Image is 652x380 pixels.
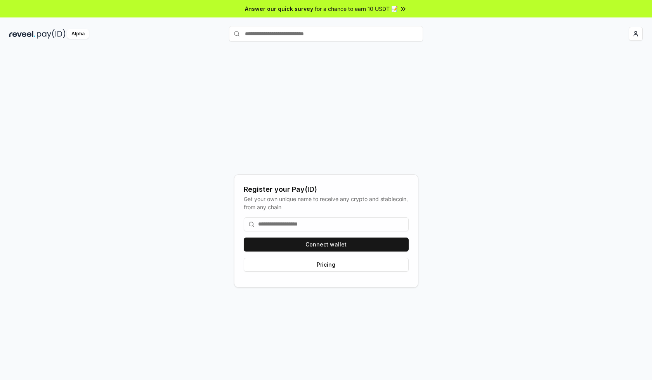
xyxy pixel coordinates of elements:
[244,184,409,195] div: Register your Pay(ID)
[244,258,409,272] button: Pricing
[245,5,313,13] span: Answer our quick survey
[37,29,66,39] img: pay_id
[67,29,89,39] div: Alpha
[244,238,409,252] button: Connect wallet
[315,5,398,13] span: for a chance to earn 10 USDT 📝
[9,29,35,39] img: reveel_dark
[244,195,409,211] div: Get your own unique name to receive any crypto and stablecoin, from any chain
